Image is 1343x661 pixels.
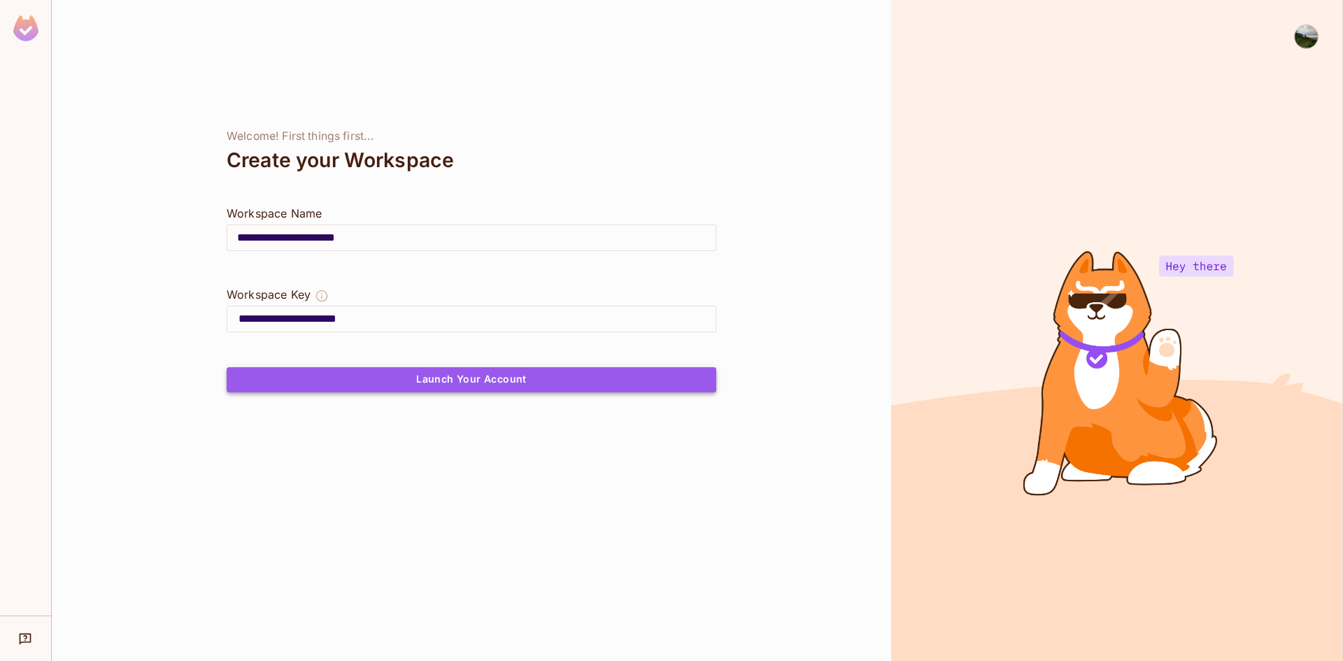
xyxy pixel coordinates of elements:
div: Help & Updates [10,625,41,653]
div: Workspace Name [227,205,716,222]
button: The Workspace Key is unique, and serves as the identifier of your workspace. [315,286,329,306]
div: Welcome! First things first... [227,129,716,143]
div: Create your Workspace [227,143,716,177]
button: Launch Your Account [227,367,716,392]
img: Khan Mansafa [1295,25,1318,48]
div: Workspace Key [227,286,311,303]
img: SReyMgAAAABJRU5ErkJggg== [13,15,38,41]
